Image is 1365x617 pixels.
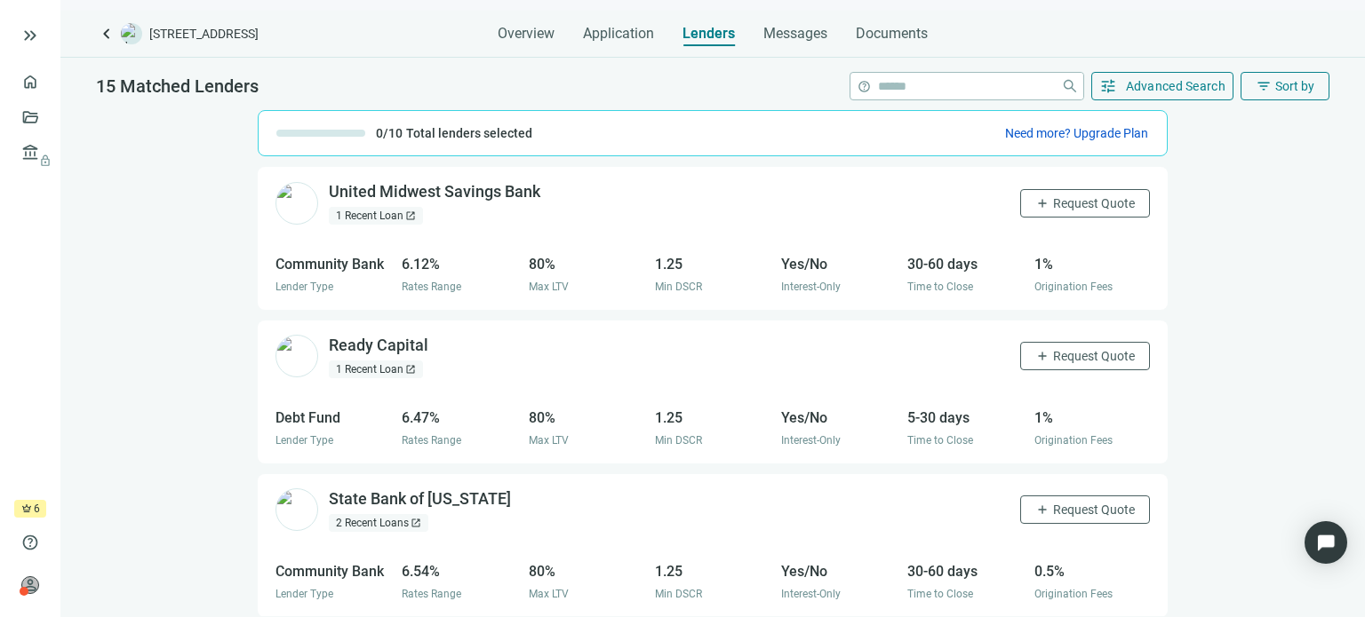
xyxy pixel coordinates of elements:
[405,210,416,221] span: open_in_new
[275,488,318,531] img: eb6a92f2-4c05-4fe1-a7fd-07f92a6999c6
[1275,79,1314,93] span: Sort by
[149,25,259,43] span: [STREET_ADDRESS]
[275,434,333,447] span: Lender Type
[529,407,644,429] div: 80%
[655,407,770,429] div: 1.25
[529,281,569,293] span: Max LTV
[1034,588,1113,600] span: Origination Fees
[655,560,770,582] div: 1.25
[1053,196,1135,210] span: Request Quote
[329,360,423,378] div: 1 Recent Loan
[907,407,1023,429] div: 5-30 days
[329,488,511,510] div: State Bank of [US_STATE]
[411,518,421,528] span: open_in_new
[329,514,428,532] div: 2 Recent Loans
[1035,349,1050,363] span: add
[498,25,555,43] span: Overview
[655,434,702,447] span: Min DSCR
[856,25,928,43] span: Documents
[402,281,461,293] span: Rates Range
[1053,349,1135,363] span: Request Quote
[1020,495,1150,524] button: addRequest Quote
[275,253,391,275] div: Community Bank
[1020,189,1150,218] button: addRequest Quote
[858,80,871,93] span: help
[275,281,333,293] span: Lender Type
[583,25,654,43] span: Application
[21,534,39,551] span: help
[402,253,517,275] div: 6.12%
[1256,78,1272,94] span: filter_list
[402,560,517,582] div: 6.54%
[402,588,461,600] span: Rates Range
[781,560,897,582] div: Yes/No
[34,500,40,518] span: 6
[1020,342,1150,370] button: addRequest Quote
[1241,72,1329,100] button: filter_listSort by
[529,434,569,447] span: Max LTV
[406,124,532,142] span: Total lenders selected
[1053,502,1135,517] span: Request Quote
[529,253,644,275] div: 80%
[275,588,333,600] span: Lender Type
[96,75,259,97] span: 15 Matched Lenders
[1034,253,1150,275] div: 1%
[405,364,416,375] span: open_in_new
[655,588,702,600] span: Min DSCR
[1034,560,1150,582] div: 0.5%
[402,434,461,447] span: Rates Range
[1305,521,1347,564] div: Open Intercom Messenger
[781,434,841,447] span: Interest-Only
[907,588,973,600] span: Time to Close
[1005,126,1148,140] span: Need more? Upgrade Plan
[1004,124,1149,142] button: Need more? Upgrade Plan
[529,560,644,582] div: 80%
[20,25,41,46] button: keyboard_double_arrow_right
[781,407,897,429] div: Yes/No
[21,576,39,594] span: person
[655,281,702,293] span: Min DSCR
[275,182,318,225] img: 7908db82-90b8-47ca-bf80-a2636e0c04cc
[763,25,827,42] span: Messages
[275,560,391,582] div: Community Bank
[1034,434,1113,447] span: Origination Fees
[376,124,403,142] span: 0/10
[96,23,117,44] a: keyboard_arrow_left
[21,503,32,514] span: crown
[529,588,569,600] span: Max LTV
[781,281,841,293] span: Interest-Only
[907,281,973,293] span: Time to Close
[781,253,897,275] div: Yes/No
[907,434,973,447] span: Time to Close
[1091,72,1234,100] button: tuneAdvanced Search
[275,407,391,429] div: Debt Fund
[907,253,1023,275] div: 30-60 days
[1034,407,1150,429] div: 1%
[1035,502,1050,517] span: add
[907,560,1023,582] div: 30-60 days
[1034,281,1113,293] span: Origination Fees
[1035,196,1050,210] span: add
[275,335,318,377] img: 559a25f8-8bd1-4de3-9272-a04f743625c6
[655,253,770,275] div: 1.25
[402,407,517,429] div: 6.47%
[329,181,540,203] div: United Midwest Savings Bank
[781,588,841,600] span: Interest-Only
[682,25,735,43] span: Lenders
[329,335,428,357] div: Ready Capital
[121,23,142,44] img: deal-logo
[1099,77,1117,95] span: tune
[329,207,423,225] div: 1 Recent Loan
[1126,79,1226,93] span: Advanced Search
